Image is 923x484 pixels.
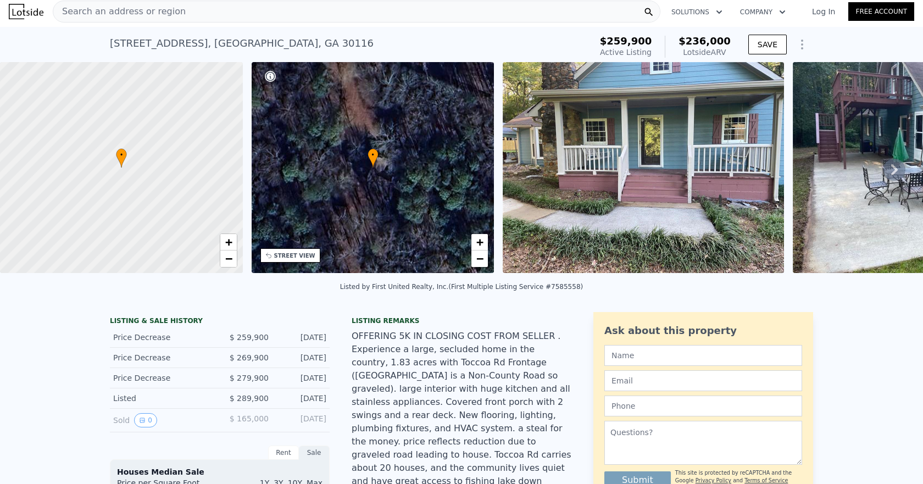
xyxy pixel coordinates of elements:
[679,35,731,47] span: $236,000
[340,283,583,291] div: Listed by First United Realty, Inc. (First Multiple Listing Service #7585558)
[604,323,802,338] div: Ask about this property
[352,316,571,325] div: Listing remarks
[225,235,232,249] span: +
[503,62,784,273] img: Sale: 140788817 Parcel: 18756780
[230,353,269,362] span: $ 269,900
[476,252,483,265] span: −
[113,393,211,404] div: Listed
[799,6,848,17] a: Log In
[277,393,326,404] div: [DATE]
[268,446,299,460] div: Rent
[113,372,211,383] div: Price Decrease
[225,252,232,265] span: −
[368,150,379,160] span: •
[600,35,652,47] span: $259,900
[791,34,813,55] button: Show Options
[679,47,731,58] div: Lotside ARV
[277,332,326,343] div: [DATE]
[696,477,731,483] a: Privacy Policy
[220,234,237,251] a: Zoom in
[274,252,315,260] div: STREET VIEW
[848,2,914,21] a: Free Account
[663,2,731,22] button: Solutions
[230,394,269,403] span: $ 289,900
[476,235,483,249] span: +
[134,413,157,427] button: View historical data
[113,352,211,363] div: Price Decrease
[277,413,326,427] div: [DATE]
[604,370,802,391] input: Email
[604,396,802,416] input: Phone
[113,332,211,343] div: Price Decrease
[230,414,269,423] span: $ 165,000
[277,372,326,383] div: [DATE]
[110,316,330,327] div: LISTING & SALE HISTORY
[113,413,211,427] div: Sold
[220,251,237,267] a: Zoom out
[53,5,186,18] span: Search an address or region
[116,148,127,168] div: •
[230,374,269,382] span: $ 279,900
[116,150,127,160] span: •
[117,466,323,477] div: Houses Median Sale
[600,48,652,57] span: Active Listing
[110,36,374,51] div: [STREET_ADDRESS] , [GEOGRAPHIC_DATA] , GA 30116
[744,477,788,483] a: Terms of Service
[471,234,488,251] a: Zoom in
[230,333,269,342] span: $ 259,900
[748,35,787,54] button: SAVE
[604,345,802,366] input: Name
[368,148,379,168] div: •
[471,251,488,267] a: Zoom out
[9,4,43,19] img: Lotside
[731,2,794,22] button: Company
[277,352,326,363] div: [DATE]
[299,446,330,460] div: Sale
